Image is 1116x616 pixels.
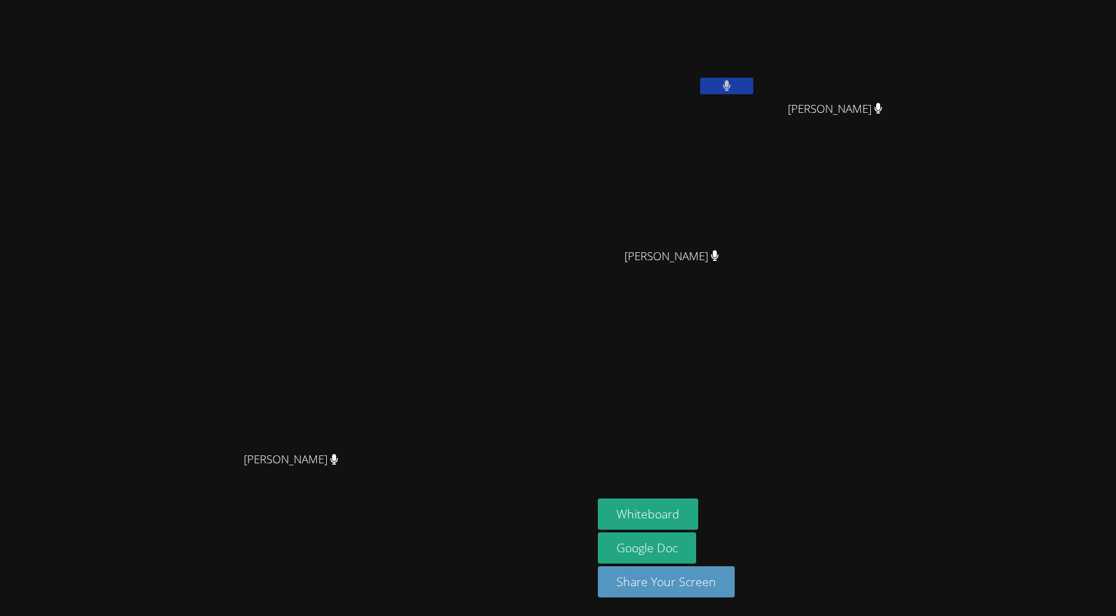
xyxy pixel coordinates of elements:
[624,247,719,266] span: [PERSON_NAME]
[598,499,698,530] button: Whiteboard
[244,450,339,469] span: [PERSON_NAME]
[598,566,735,597] button: Share Your Screen
[598,532,696,564] a: Google Doc
[788,100,883,119] span: [PERSON_NAME]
